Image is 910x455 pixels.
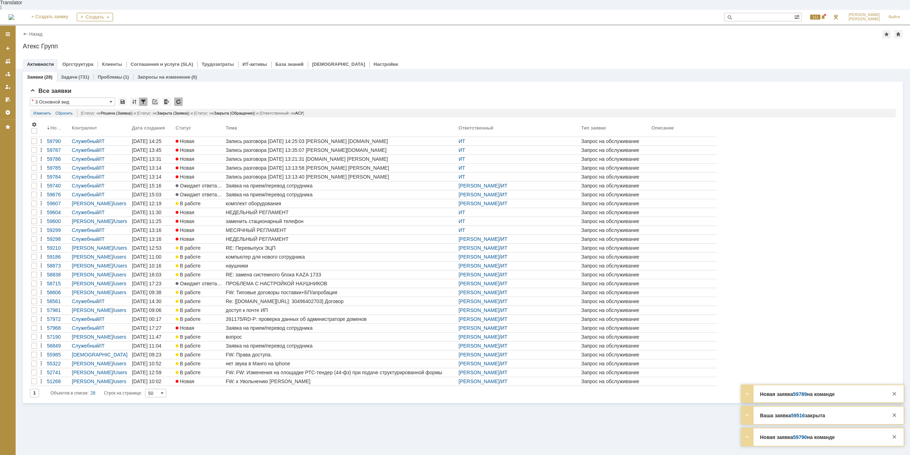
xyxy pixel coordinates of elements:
[459,236,499,242] a: [PERSON_NAME]
[174,208,224,217] a: Новая
[174,97,183,106] div: Обновлять список
[27,62,54,67] a: Активности
[72,183,99,189] a: Служебный
[581,263,649,269] div: Запрос на обслуживание
[130,279,174,288] a: [DATE] 17:23
[580,279,650,288] a: Запрос на обслуживание
[174,279,224,288] a: Ожидает ответа контрагента
[47,272,69,277] div: 58838
[581,281,649,286] div: Запрос на обслуживание
[226,218,456,224] div: заменить стационарный телефон
[47,263,69,269] div: 58873
[459,183,499,189] a: [PERSON_NAME]
[581,227,649,233] div: Запрос на обслуживание
[226,147,456,153] div: Запись разговора [DATE] 13:35:07 [PERSON_NAME][DOMAIN_NAME]
[176,183,246,189] span: Ожидает ответа контрагента
[45,155,70,163] a: 59786
[176,125,191,131] div: Статус
[132,201,161,206] div: [DATE] 12:19
[132,138,161,144] div: [DATE] 14:25
[174,288,224,297] a: В работе
[130,137,174,146] a: [DATE] 14:25
[581,254,649,260] div: Запрос на обслуживание
[580,164,650,172] a: Запрос на обслуживание
[72,156,99,162] a: Служебный
[47,218,69,224] div: 59600
[226,272,456,277] div: RE: замена системного блока KAZA 1733
[45,137,70,146] a: 59790
[114,272,126,277] a: users
[459,201,499,206] a: [PERSON_NAME]
[45,164,70,172] a: 59785
[226,263,456,269] div: наушники
[580,146,650,154] a: Запрос на обслуживание
[132,174,161,180] div: [DATE] 13:14
[27,74,43,80] a: Заявки
[130,261,174,270] a: [DATE] 10:16
[132,263,161,269] div: [DATE] 10:16
[130,120,174,137] th: Дата создания
[374,62,398,67] a: Настройки
[47,156,69,162] div: 59786
[224,190,457,199] a: Заявка на прием/перевод сотрудника
[224,253,457,261] a: компьютер для нового сотрудника
[132,147,161,153] div: [DATE] 13:45
[130,270,174,279] a: [DATE] 16:03
[224,137,457,146] a: Запись разговора [DATE] 14:25:03 [PERSON_NAME] [DOMAIN_NAME]
[132,192,161,197] div: [DATE] 15:03
[459,125,494,131] div: Ответственный
[459,156,465,162] a: ИТ
[242,62,267,67] a: ИТ-активы
[47,210,69,215] div: 59604
[580,155,650,163] a: Запрос на обслуживание
[459,210,465,215] a: ИТ
[174,173,224,181] a: Новая
[100,227,105,233] a: IT
[139,97,148,106] div: Фильтрация...
[151,97,159,106] div: Скопировать ссылку на список
[45,235,70,243] a: 59298
[501,183,508,189] a: ИТ
[72,281,113,286] a: [PERSON_NAME]
[581,183,649,189] div: Запрос на обслуживание
[459,218,465,224] a: ИТ
[581,290,649,295] div: Запрос на обслуживание
[174,164,224,172] a: Новая
[457,120,580,137] th: Ответственный
[2,81,14,92] a: Мои заявки
[72,138,99,144] a: Служебный
[501,290,508,295] a: ИТ
[174,244,224,252] a: В работе
[844,10,884,24] a: [PERSON_NAME][PERSON_NAME]
[62,62,93,67] a: Оргструктура
[138,74,191,80] a: Запросы на изменение
[9,14,14,20] a: Перейти на домашнюю страницу
[459,138,465,144] a: ИТ
[9,14,14,20] img: logo
[72,165,99,171] a: Служебный
[849,17,880,21] span: [PERSON_NAME]
[72,147,99,153] a: Служебный
[580,120,650,137] th: Тип заявки
[2,68,14,80] a: Заявки в моей ответственности
[501,263,508,269] a: ИТ
[100,156,105,162] a: IT
[174,146,224,154] a: Новая
[224,199,457,208] a: комплект оборудования
[501,201,508,206] a: ИТ
[132,218,161,224] div: [DATE] 11:25
[882,30,891,38] div: Добавить в избранное
[72,174,99,180] a: Служебный
[580,288,650,297] a: Запрос на обслуживание
[501,192,508,197] a: ИТ
[580,217,650,226] a: Запрос на обслуживание
[118,97,127,106] div: Сохранить вид
[114,254,126,260] a: users
[202,62,234,67] a: Трудозатраты
[45,253,70,261] a: 59186
[55,109,73,117] a: Сбросить
[130,217,174,226] a: [DATE] 11:25
[132,245,161,251] div: [DATE] 12:53
[100,236,105,242] a: IT
[459,263,499,269] a: [PERSON_NAME]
